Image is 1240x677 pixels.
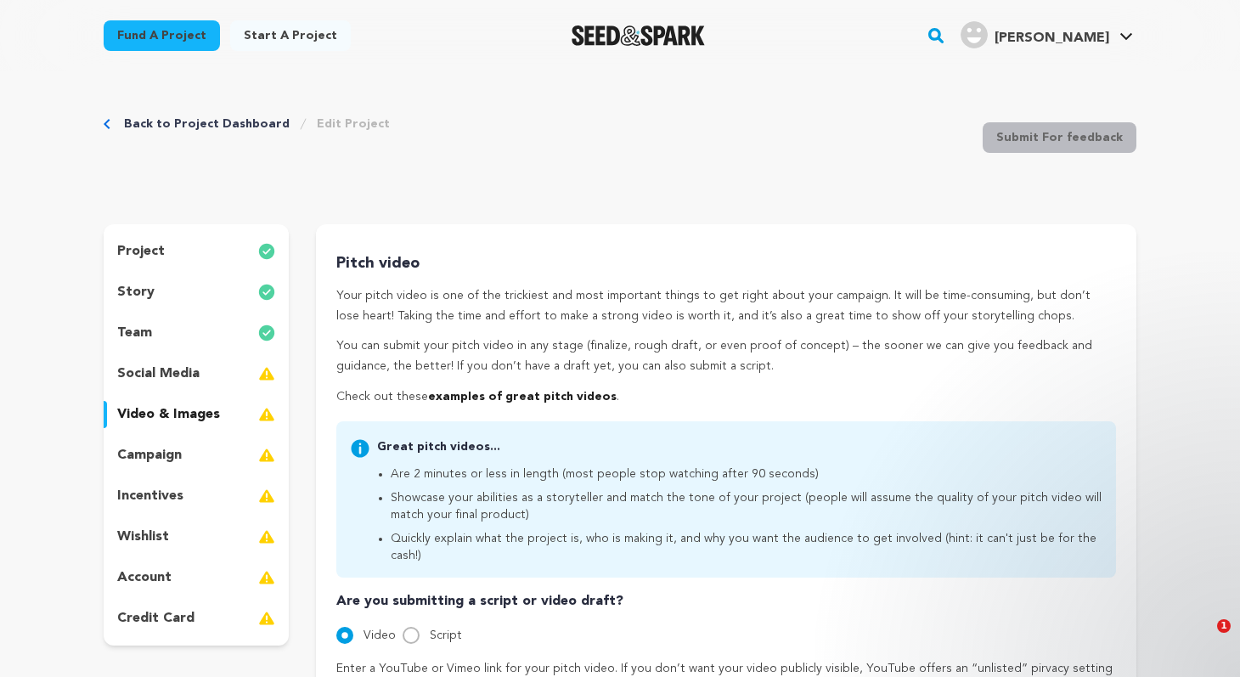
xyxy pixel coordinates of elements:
img: Seed&Spark Logo Dark Mode [572,25,705,46]
button: wishlist [104,523,289,550]
button: team [104,319,289,347]
span: Video [364,629,396,641]
p: credit card [117,608,194,629]
p: team [117,323,152,343]
button: social media [104,360,289,387]
img: user.png [961,21,988,48]
div: Julien M.'s Profile [961,21,1109,48]
li: Quickly explain what the project is, who is making it, and why you want the audience to get invol... [391,530,1102,564]
p: social media [117,364,200,384]
div: Breadcrumb [104,116,390,133]
p: video & images [117,404,220,425]
img: warning-full.svg [258,567,275,588]
span: Script [430,629,462,641]
button: credit card [104,605,289,632]
p: account [117,567,172,588]
img: warning-full.svg [258,608,275,629]
img: check-circle-full.svg [258,282,275,302]
img: warning-full.svg [258,486,275,506]
a: Seed&Spark Homepage [572,25,705,46]
p: story [117,282,155,302]
button: video & images [104,401,289,428]
p: Pitch video [336,251,1116,276]
p: incentives [117,486,183,506]
img: warning-full.svg [258,527,275,547]
p: Your pitch video is one of the trickiest and most important things to get right about your campai... [336,286,1116,327]
img: check-circle-full.svg [258,241,275,262]
button: story [104,279,289,306]
img: check-circle-full.svg [258,323,275,343]
button: project [104,238,289,265]
a: Fund a project [104,20,220,51]
span: [PERSON_NAME] [995,31,1109,45]
button: Submit For feedback [983,122,1136,153]
a: Start a project [230,20,351,51]
p: Great pitch videos... [377,438,1102,455]
img: warning-full.svg [258,364,275,384]
img: warning-full.svg [258,445,275,465]
a: Julien M.'s Profile [957,18,1136,48]
a: Back to Project Dashboard [124,116,290,133]
button: incentives [104,482,289,510]
a: examples of great pitch videos [428,391,617,403]
img: warning-full.svg [258,404,275,425]
li: Showcase your abilities as a storyteller and match the tone of your project (people will assume t... [391,489,1102,523]
p: You can submit your pitch video in any stage (finalize, rough draft, or even proof of concept) – ... [336,336,1116,377]
a: Edit Project [317,116,390,133]
iframe: Intercom live chat [1182,619,1223,660]
p: project [117,241,165,262]
p: campaign [117,445,182,465]
p: Check out these . [336,387,1116,408]
button: account [104,564,289,591]
p: wishlist [117,527,169,547]
button: campaign [104,442,289,469]
li: Are 2 minutes or less in length (most people stop watching after 90 seconds) [391,465,1102,482]
span: Julien M.'s Profile [957,18,1136,54]
span: 1 [1217,619,1231,633]
p: Are you submitting a script or video draft? [336,591,1116,612]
